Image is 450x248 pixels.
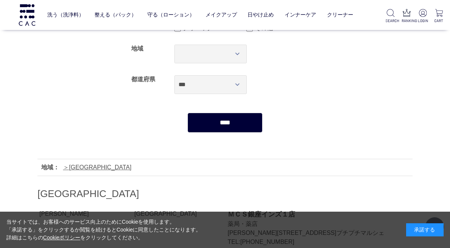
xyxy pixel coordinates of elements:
[18,4,36,25] img: logo
[41,163,59,172] div: 地域：
[418,18,428,24] p: LOGIN
[205,6,237,24] a: メイクアップ
[131,76,155,82] label: 都道府県
[39,209,133,218] div: [PERSON_NAME]
[6,218,201,242] div: 当サイトでは、お客様へのサービス向上のためにCookieを使用します。 「承諾する」をクリックするか閲覧を続けるとCookieに同意したことになります。 詳細はこちらの をクリックしてください。
[385,9,396,24] a: SEARCH
[385,18,396,24] p: SEARCH
[228,209,396,219] div: ＭＣＳ銀座インズ１店
[327,6,353,24] a: クリーナー
[247,6,274,24] a: 日やけ止め
[47,6,84,24] a: 洗う（洗浄料）
[63,164,132,170] a: [GEOGRAPHIC_DATA]
[406,223,444,236] div: 承諾する
[418,9,428,24] a: LOGIN
[147,6,195,24] a: 守る（ローション）
[43,235,81,241] a: Cookieポリシー
[285,6,316,24] a: インナーケア
[434,9,444,24] a: CART
[37,187,412,200] h2: [GEOGRAPHIC_DATA]
[134,209,218,218] div: [GEOGRAPHIC_DATA]
[434,18,444,24] p: CART
[131,45,143,52] label: 地域
[402,18,412,24] p: RANKING
[402,9,412,24] a: RANKING
[94,6,136,24] a: 整える（パック）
